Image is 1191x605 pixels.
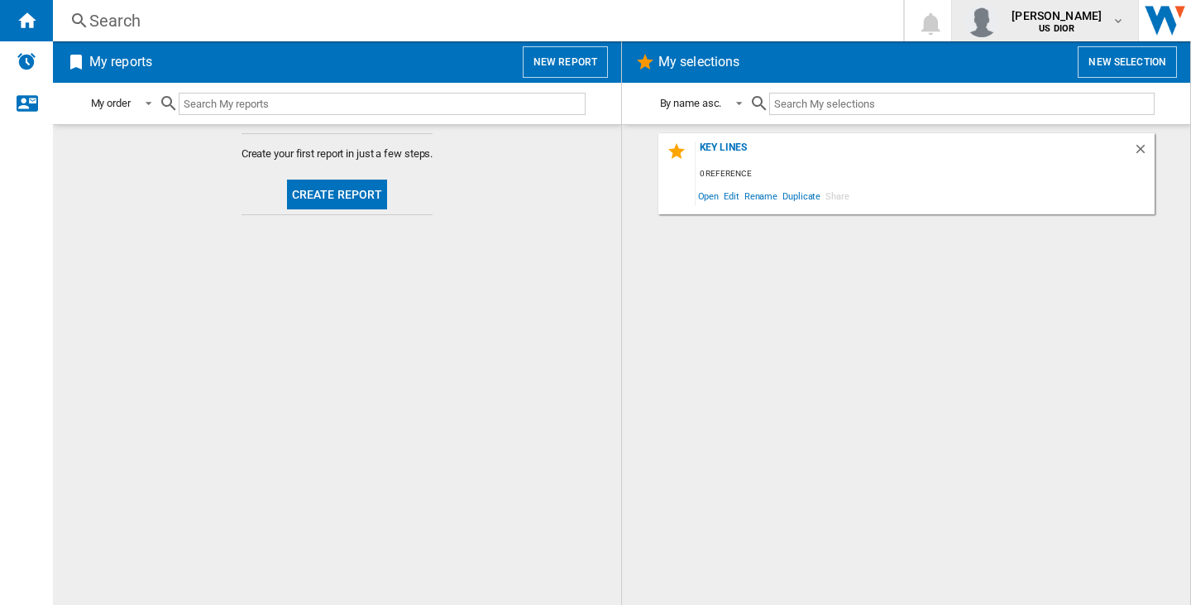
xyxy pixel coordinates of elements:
[696,185,722,207] span: Open
[17,51,36,71] img: alerts-logo.svg
[91,97,131,109] div: My order
[696,142,1133,164] div: key lines
[696,164,1155,185] div: 0 reference
[742,185,780,207] span: Rename
[655,46,743,78] h2: My selections
[179,93,586,115] input: Search My reports
[287,180,388,209] button: Create report
[1078,46,1177,78] button: New selection
[523,46,608,78] button: New report
[769,93,1154,115] input: Search My selections
[780,185,823,207] span: Duplicate
[1039,23,1074,34] b: US DIOR
[89,9,860,32] div: Search
[660,97,722,109] div: By name asc.
[965,4,998,37] img: profile.jpg
[1133,142,1155,164] div: Delete
[721,185,742,207] span: Edit
[242,146,433,161] span: Create your first report in just a few steps.
[86,46,155,78] h2: My reports
[1012,7,1102,24] span: [PERSON_NAME]
[823,185,852,207] span: Share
